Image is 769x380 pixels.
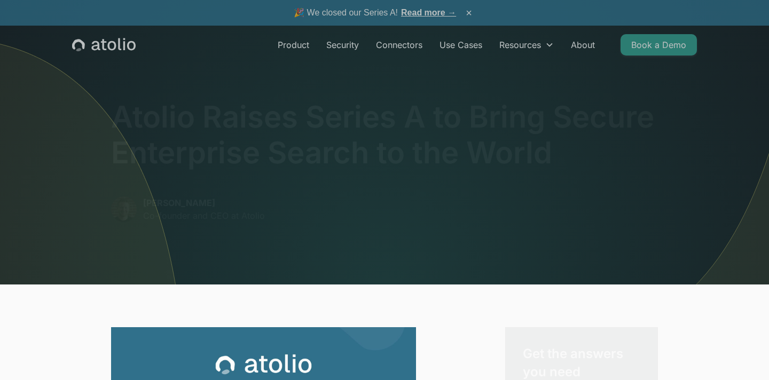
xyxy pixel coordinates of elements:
[294,6,456,19] span: 🎉 We closed our Series A!
[499,38,541,51] div: Resources
[462,7,475,19] button: ×
[318,34,367,56] a: Security
[621,34,697,56] a: Book a Demo
[143,196,265,209] p: [PERSON_NAME]
[72,38,136,52] a: home
[143,209,265,222] p: Co-founder and CEO at Atolio
[431,34,491,56] a: Use Cases
[269,34,318,56] a: Product
[401,8,456,17] a: Read more →
[367,34,431,56] a: Connectors
[111,99,658,171] h1: Atolio Raises Series A to Bring Secure Enterprise Search to the World
[491,34,562,56] div: Resources
[562,34,603,56] a: About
